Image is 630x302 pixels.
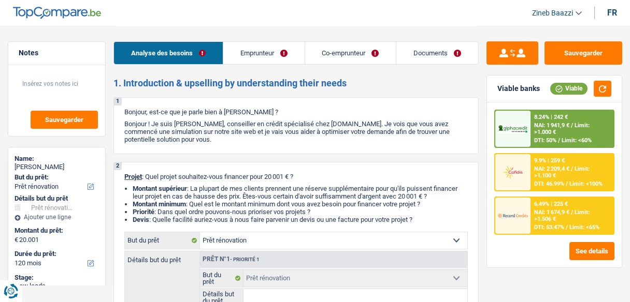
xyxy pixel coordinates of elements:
[13,7,101,19] img: TopCompare Logo
[133,208,468,216] li: : Dans quel ordre pouvons-nous prioriser vos projets ?
[545,41,622,65] button: Sauvegarder
[569,242,614,260] button: See details
[15,282,99,290] div: New leads
[133,216,468,223] li: : Quelle facilité auriez-vous à nous faire parvenir un devis ou une facture pour votre projet ?
[534,122,569,129] span: NAI: 1 941,9 €
[566,180,568,187] span: /
[124,120,468,143] p: Bonjour ! Je suis [PERSON_NAME], conseiller en crédit spécialisé chez [DOMAIN_NAME]. Je vois que ...
[124,173,142,180] span: Projet
[133,185,468,200] li: : La plupart de mes clients prennent une réserve supplémentaire pour qu'ils puissent financer leu...
[114,98,122,105] div: 1
[113,78,479,89] h2: 1. Introduction & upselling by understanding their needs
[223,42,305,64] a: Emprunteur
[534,209,569,216] span: NAI: 1 674,9 €
[534,165,590,179] span: Limit: >1.100 €
[534,224,564,231] span: DTI: 53.47%
[200,270,244,286] label: But du prêt
[534,137,556,144] span: DTI: 50%
[534,180,564,187] span: DTI: 46.99%
[200,256,262,263] div: Prêt n°1
[15,173,97,182] label: But du prêt:
[19,49,95,57] h5: Notes
[534,165,569,172] span: NAI: 2 209,4 €
[498,124,528,133] img: AlphaCredit
[133,216,149,223] span: Devis
[532,9,573,18] span: Zineb Baazzi
[558,137,560,144] span: /
[125,251,199,263] label: Détails but du prêt
[124,173,468,180] p: : Quel projet souhaitez-vous financer pour 20 001 € ?
[15,194,99,203] div: Détails but du prêt
[498,208,528,223] img: Record Credits
[534,201,568,207] div: 6.49% | 225 €
[607,8,617,18] div: fr
[15,163,99,171] div: [PERSON_NAME]
[15,214,99,221] div: Ajouter une ligne
[524,5,582,22] a: Zineb Baazzi
[534,157,565,164] div: 9.9% | 259 €
[15,155,99,163] div: Name:
[31,111,98,129] button: Sauvegarder
[534,209,590,222] span: Limit: >1.506 €
[124,108,468,116] p: Bonjour, est-ce que je parle bien à [PERSON_NAME] ?
[133,208,154,216] strong: Priorité
[498,164,528,179] img: Cofidis
[569,224,599,231] span: Limit: <65%
[550,83,588,94] div: Viable
[562,137,592,144] span: Limit: <60%
[305,42,396,64] a: Co-emprunteur
[497,84,540,93] div: Viable banks
[15,274,99,282] div: Stage:
[114,42,223,64] a: Analyse des besoins
[396,42,478,64] a: Documents
[571,122,573,129] span: /
[571,209,573,216] span: /
[534,114,568,120] div: 8.24% | 242 €
[45,116,83,123] span: Sauvegarder
[133,185,187,192] strong: Montant supérieur
[114,162,122,170] div: 2
[15,236,18,244] span: €
[230,256,260,262] span: - Priorité 1
[125,232,200,249] label: But du prêt
[571,165,573,172] span: /
[566,224,568,231] span: /
[133,200,468,208] li: : Quel est le montant minimum dont vous avez besoin pour financer votre projet ?
[569,180,603,187] span: Limit: <100%
[133,200,186,208] strong: Montant minimum
[15,226,97,235] label: Montant du prêt:
[15,250,97,258] label: Durée du prêt:
[534,122,590,135] span: Limit: >1.000 €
